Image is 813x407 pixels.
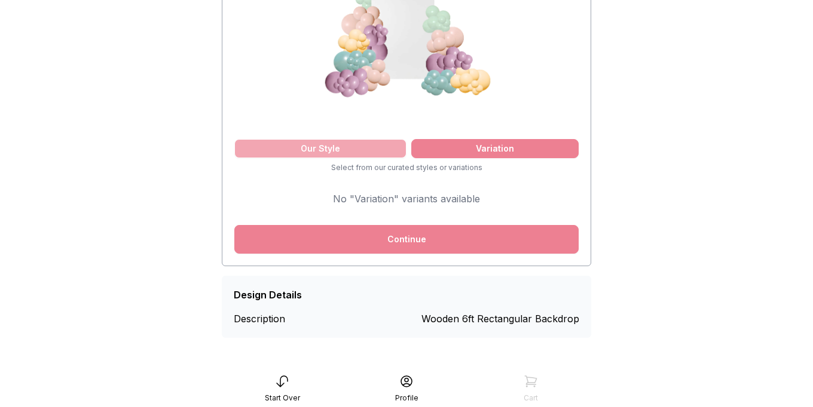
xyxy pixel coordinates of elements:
[234,225,579,254] a: Continue
[234,139,406,158] div: Our Style
[234,288,302,302] div: Design Details
[234,163,579,172] div: Select from our curated styles or variations
[395,393,418,403] div: Profile
[234,182,579,215] div: No "Variation" variants available
[411,139,579,158] div: Variation
[234,312,320,326] div: Description
[421,312,579,326] div: Wooden 6ft Rectangular Backdrop
[524,393,538,403] div: Cart
[265,393,300,403] div: Start Over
